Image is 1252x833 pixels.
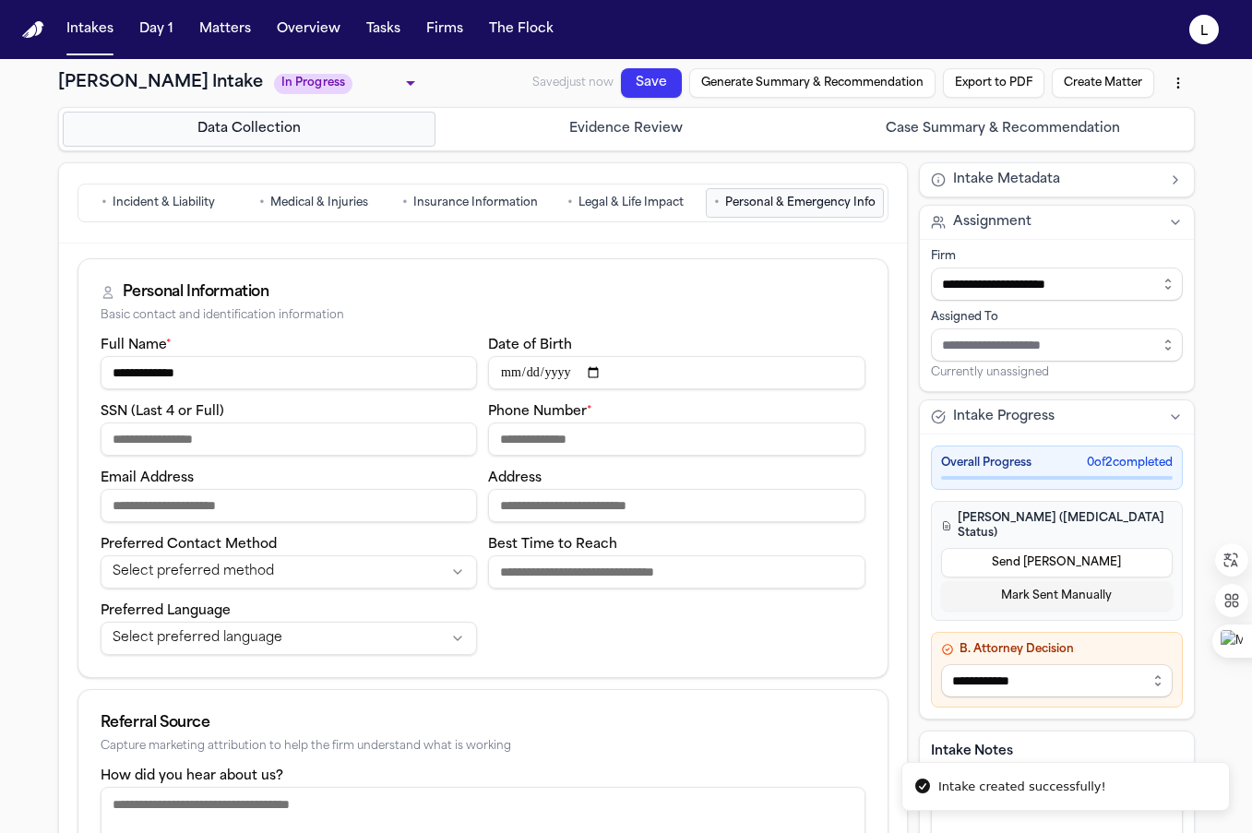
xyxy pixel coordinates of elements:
span: Currently unassigned [931,365,1049,380]
button: Firms [419,13,471,46]
div: Intake created successfully! [938,778,1106,796]
button: Go to Legal & Life Impact [550,188,702,218]
nav: Intake steps [63,112,1190,147]
label: Email Address [101,471,194,485]
button: Matters [192,13,258,46]
button: Go to Medical & Injuries [238,188,390,218]
div: Update intake status [274,70,422,96]
button: Create Matter [1052,68,1154,98]
button: Intake Metadata [920,163,1194,196]
button: Overview [269,13,348,46]
input: Full name [101,356,478,389]
button: Go to Incident & Liability [82,188,234,218]
button: Day 1 [132,13,181,46]
h1: [PERSON_NAME] Intake [58,70,263,96]
span: Intake Progress [953,408,1055,426]
input: Address [488,489,865,522]
span: Saved just now [532,77,614,89]
label: Preferred Language [101,604,231,618]
div: Basic contact and identification information [101,309,865,323]
button: Intakes [59,13,121,46]
input: SSN [101,422,478,456]
h4: [PERSON_NAME] ([MEDICAL_DATA] Status) [941,511,1173,541]
input: Email address [101,489,478,522]
label: Full Name [101,339,172,352]
img: Finch Logo [22,21,44,39]
button: Save [621,68,682,98]
input: Select firm [931,268,1183,301]
span: Insurance Information [413,196,538,210]
input: Best time to reach [488,555,865,589]
button: Go to Insurance Information [394,188,546,218]
button: More actions [1162,66,1195,100]
input: Assign to staff member [931,328,1183,362]
button: The Flock [482,13,561,46]
h4: B. Attorney Decision [941,642,1173,657]
button: Go to Case Summary & Recommendation step [817,112,1190,147]
span: Intake Metadata [953,171,1060,189]
button: Export to PDF [943,68,1044,98]
span: In Progress [274,74,353,94]
div: Personal Information [123,281,269,303]
span: 0 of 2 completed [1087,456,1173,470]
input: Date of birth [488,356,865,389]
span: • [101,194,107,212]
span: • [567,194,573,212]
label: SSN (Last 4 or Full) [101,405,224,419]
label: Intake Notes [931,743,1183,761]
button: Go to Personal & Emergency Info [706,188,884,218]
span: • [714,194,720,212]
span: Incident & Liability [113,196,215,210]
label: Date of Birth [488,339,572,352]
a: Home [22,21,44,39]
label: Preferred Contact Method [101,538,277,552]
span: Overall Progress [941,456,1031,470]
label: Address [488,471,542,485]
label: How did you hear about us? [101,769,283,783]
input: Phone number [488,422,865,456]
button: Go to Evidence Review step [439,112,813,147]
div: Capture marketing attribution to help the firm understand what is working [101,740,865,754]
button: Assignment [920,206,1194,239]
label: Phone Number [488,405,592,419]
button: Tasks [359,13,408,46]
span: • [402,194,408,212]
div: Firm [931,249,1183,264]
span: Personal & Emergency Info [725,196,876,210]
button: Mark Sent Manually [941,581,1173,611]
label: Best Time to Reach [488,538,617,552]
span: Medical & Injuries [270,196,368,210]
button: Generate Summary & Recommendation [689,68,936,98]
button: Intake Progress [920,400,1194,434]
button: Go to Data Collection step [63,112,436,147]
button: Send [PERSON_NAME] [941,548,1173,577]
span: • [259,194,265,212]
div: Referral Source [101,712,865,734]
span: Assignment [953,213,1031,232]
div: Assigned To [931,310,1183,325]
span: Legal & Life Impact [578,196,684,210]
